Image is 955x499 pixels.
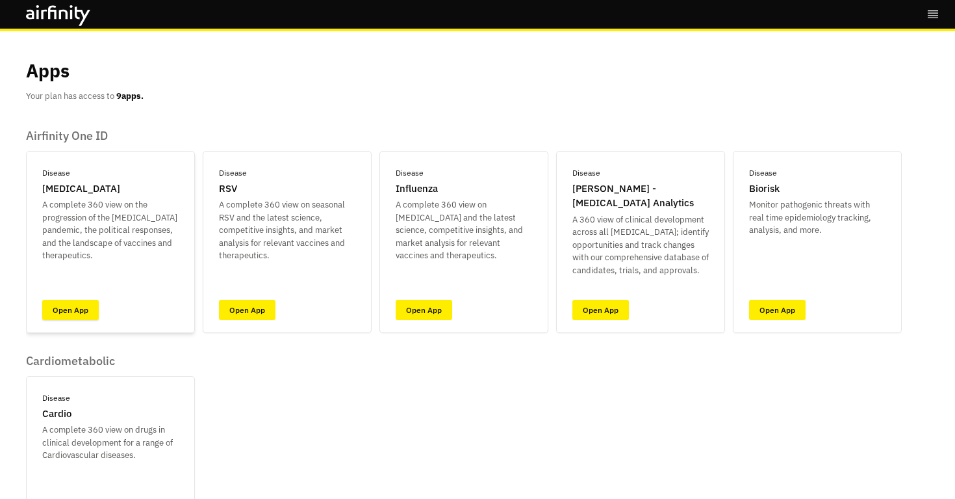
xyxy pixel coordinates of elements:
a: Open App [219,300,275,320]
p: Cardiometabolic [26,354,195,368]
p: Disease [396,167,424,179]
p: A 360 view of clinical development across all [MEDICAL_DATA]; identify opportunities and track ch... [572,213,709,277]
p: Cardio [42,407,71,422]
p: Disease [572,167,600,179]
p: Biorisk [749,182,780,196]
p: Disease [219,167,247,179]
a: Open App [396,300,452,320]
p: A complete 360 view on seasonal RSV and the latest science, competitive insights, and market anal... [219,198,355,262]
p: [PERSON_NAME] - [MEDICAL_DATA] Analytics [572,182,709,211]
a: Open App [42,300,99,320]
a: Open App [572,300,629,320]
p: A complete 360 view on drugs in clinical development for a range of Cardiovascular diseases. [42,424,179,462]
b: 9 apps. [116,90,144,101]
p: [MEDICAL_DATA] [42,182,120,196]
p: A complete 360 view on [MEDICAL_DATA] and the latest science, competitive insights, and market an... [396,198,532,262]
p: Disease [42,392,70,404]
a: Open App [749,300,806,320]
p: Monitor pathogenic threats with real time epidemiology tracking, analysis, and more. [749,198,885,237]
p: Disease [42,167,70,179]
p: Disease [749,167,777,179]
p: RSV [219,182,237,196]
p: A complete 360 view on the progression of the [MEDICAL_DATA] pandemic, the political responses, a... [42,198,179,262]
p: Your plan has access to [26,90,144,103]
p: Airfinity One ID [26,129,902,143]
p: Apps [26,57,70,85]
p: Influenza [396,182,438,196]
